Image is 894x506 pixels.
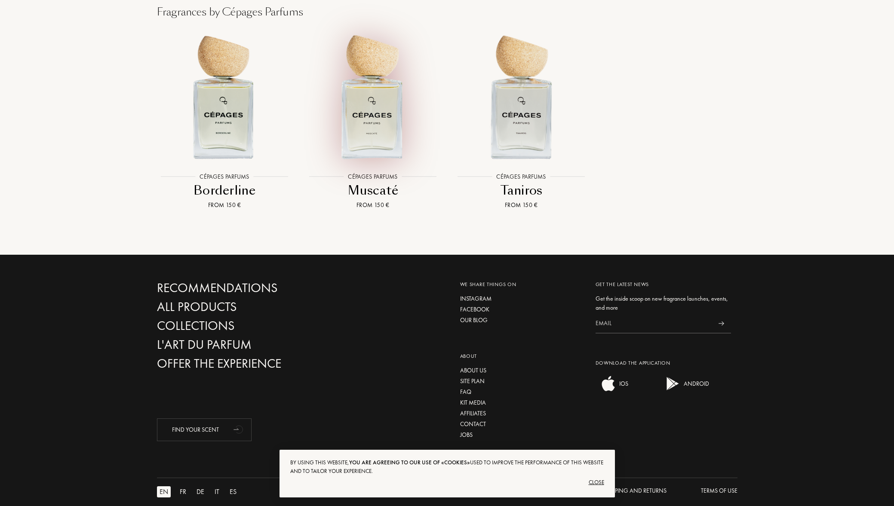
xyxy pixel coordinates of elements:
a: ES [227,486,244,497]
img: Taniros Cepages Parfums [455,29,588,163]
a: Collections [157,318,342,333]
div: Cépages Parfums [195,172,253,181]
a: Contact [460,420,583,429]
a: DE [194,486,212,497]
div: From 150 € [302,201,444,210]
a: Borderline Cepages ParfumsCépages ParfumsBorderlineFrom 150 € [151,20,299,220]
div: Cépages Parfums [492,172,550,181]
a: Taniros Cepages ParfumsCépages ParfumsTanirosFrom 150 € [447,20,596,220]
div: We share things on [460,280,583,288]
a: FAQ [460,387,583,396]
a: android appANDROID [660,386,709,394]
div: Fragrances by Cépages Parfums [151,4,744,20]
div: ES [227,486,239,497]
a: Recommendations [157,280,342,296]
div: Shipping and Returns [604,486,667,495]
a: All products [157,299,342,314]
div: From 150 € [154,201,295,210]
span: you are agreeing to our use of «cookies» [349,459,470,466]
a: IT [212,486,227,497]
img: news_send.svg [719,321,724,326]
img: ios app [600,375,617,392]
div: Borderline [154,182,295,199]
div: Cépages Parfums [344,172,402,181]
a: Shipping and Returns [604,486,667,497]
a: Jobs [460,430,583,439]
div: Muscaté [302,182,444,199]
div: FR [177,486,189,497]
div: Download the application [596,359,731,367]
div: ANDROID [682,375,709,392]
img: Muscaté Cepages Parfums [306,29,440,163]
a: Muscaté Cepages ParfumsCépages ParfumsMuscatéFrom 150 € [299,20,447,220]
div: Get the inside scoop on new fragrance launches, events, and more [596,294,731,312]
div: DE [194,486,207,497]
a: ios appIOS [596,386,628,394]
div: IT [212,486,222,497]
div: animation [230,421,248,438]
a: Site plan [460,377,583,386]
a: About us [460,366,583,375]
div: From 150 € [451,201,592,210]
a: Facebook [460,305,583,314]
a: FR [177,486,194,497]
a: Offer the experience [157,356,342,371]
a: Terms of use [701,486,737,497]
div: Terms of use [701,486,737,495]
div: Taniros [451,182,592,199]
div: About [460,352,583,360]
div: Get the latest news [596,280,731,288]
img: Borderline Cepages Parfums [158,29,292,163]
img: android app [664,375,682,392]
div: By using this website, used to improve the performance of this website and to tailor your experie... [290,458,604,476]
a: L'Art du Parfum [157,337,342,352]
a: Affiliates [460,409,583,418]
div: IOS [617,375,628,392]
div: Close [290,476,604,489]
input: Email [596,314,712,333]
a: EN [157,486,177,497]
div: EN [157,486,171,497]
a: Our blog [460,316,583,325]
a: Instagram [460,294,583,303]
a: Kit media [460,398,583,407]
div: Find your scent [157,418,252,441]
